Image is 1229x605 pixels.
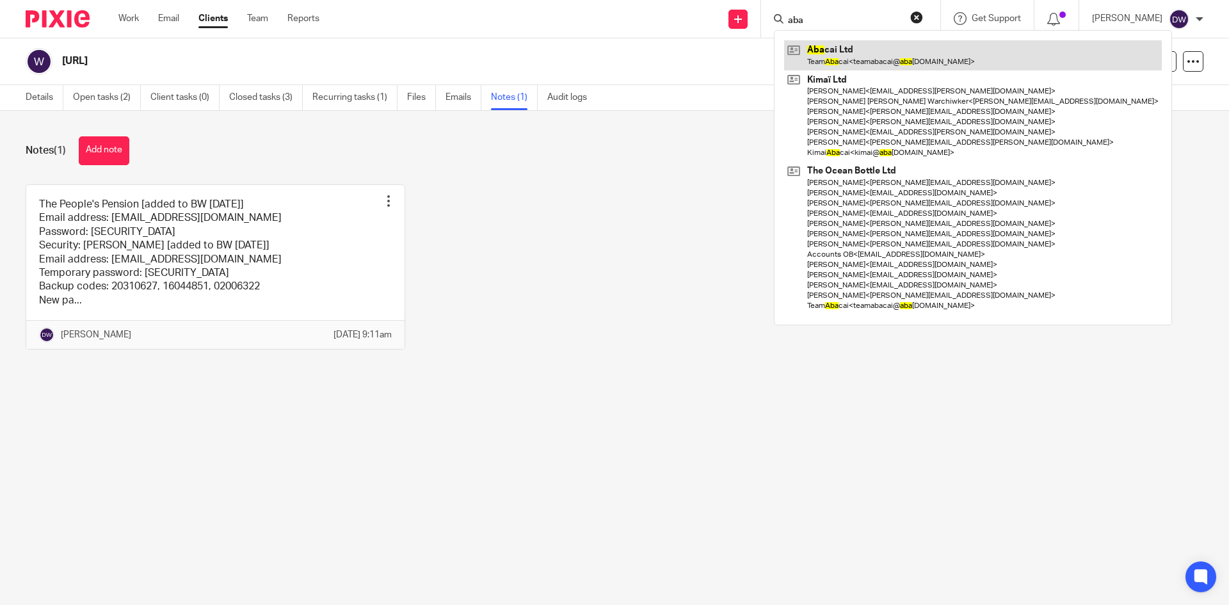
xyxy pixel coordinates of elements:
[73,85,141,110] a: Open tasks (2)
[198,12,228,25] a: Clients
[407,85,436,110] a: Files
[62,54,836,68] h2: [URL]
[972,14,1021,23] span: Get Support
[787,15,902,27] input: Search
[910,11,923,24] button: Clear
[312,85,398,110] a: Recurring tasks (1)
[229,85,303,110] a: Closed tasks (3)
[446,85,481,110] a: Emails
[547,85,597,110] a: Audit logs
[79,136,129,165] button: Add note
[61,328,131,341] p: [PERSON_NAME]
[26,85,63,110] a: Details
[26,144,66,157] h1: Notes
[158,12,179,25] a: Email
[247,12,268,25] a: Team
[1092,12,1162,25] p: [PERSON_NAME]
[287,12,319,25] a: Reports
[1169,9,1189,29] img: svg%3E
[26,10,90,28] img: Pixie
[150,85,220,110] a: Client tasks (0)
[333,328,392,341] p: [DATE] 9:11am
[26,48,52,75] img: svg%3E
[54,145,66,156] span: (1)
[39,327,54,343] img: svg%3E
[491,85,538,110] a: Notes (1)
[118,12,139,25] a: Work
